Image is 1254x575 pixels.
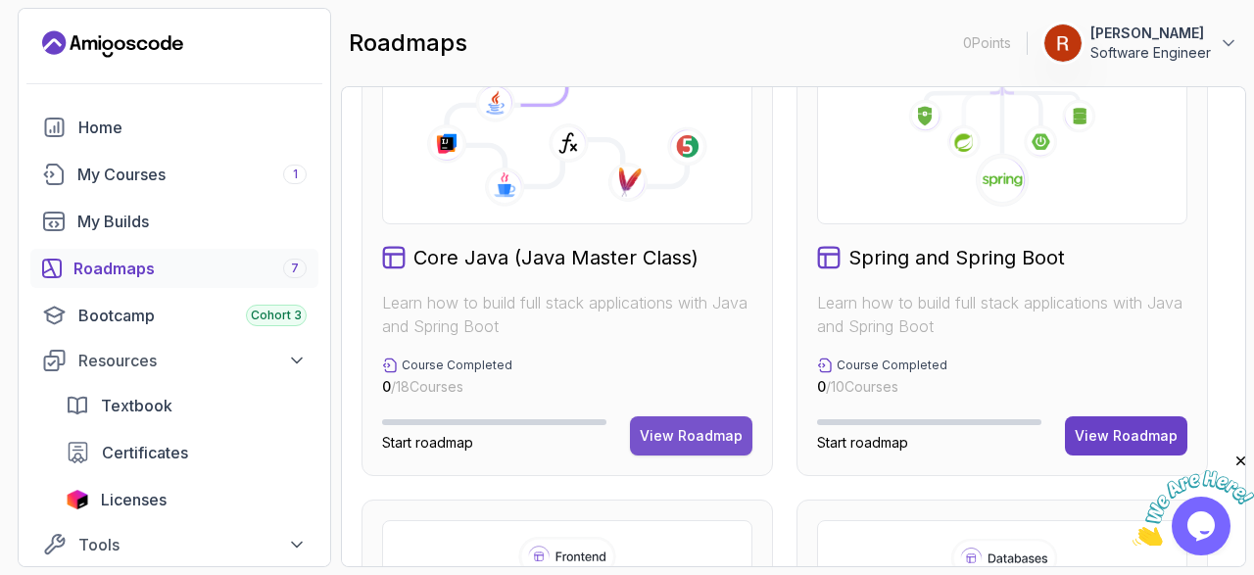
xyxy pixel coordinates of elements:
div: Resources [78,349,307,372]
img: user profile image [1044,24,1082,62]
span: 0 [382,378,391,395]
span: Cohort 3 [251,308,302,323]
span: Certificates [102,441,188,464]
a: textbook [54,386,318,425]
p: [PERSON_NAME] [1090,24,1211,43]
a: builds [30,202,318,241]
button: Resources [30,343,318,378]
button: Tools [30,527,318,562]
a: roadmaps [30,249,318,288]
div: View Roadmap [1075,426,1178,446]
a: certificates [54,433,318,472]
div: My Courses [77,163,307,186]
span: Start roadmap [382,434,473,451]
p: Course Completed [402,358,512,373]
p: Learn how to build full stack applications with Java and Spring Boot [382,291,752,338]
h2: roadmaps [349,27,467,59]
p: 0 Points [963,33,1011,53]
div: Roadmaps [73,257,307,280]
img: jetbrains icon [66,490,89,509]
span: 1 [293,167,298,182]
span: Textbook [101,394,172,417]
div: Bootcamp [78,304,307,327]
iframe: chat widget [1133,453,1254,546]
a: home [30,108,318,147]
span: Start roadmap [817,434,908,451]
div: Home [78,116,307,139]
a: licenses [54,480,318,519]
a: Landing page [42,28,183,60]
a: courses [30,155,318,194]
p: / 10 Courses [817,377,947,397]
p: Course Completed [837,358,947,373]
h2: Core Java (Java Master Class) [413,244,699,271]
div: View Roadmap [640,426,743,446]
button: View Roadmap [630,416,752,455]
a: bootcamp [30,296,318,335]
button: user profile image[PERSON_NAME]Software Engineer [1043,24,1238,63]
p: Software Engineer [1090,43,1211,63]
div: Tools [78,533,307,556]
button: View Roadmap [1065,416,1187,455]
span: 0 [817,378,826,395]
p: Learn how to build full stack applications with Java and Spring Boot [817,291,1187,338]
span: Licenses [101,488,167,511]
span: 7 [291,261,299,276]
h2: Spring and Spring Boot [848,244,1065,271]
p: / 18 Courses [382,377,512,397]
div: My Builds [77,210,307,233]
